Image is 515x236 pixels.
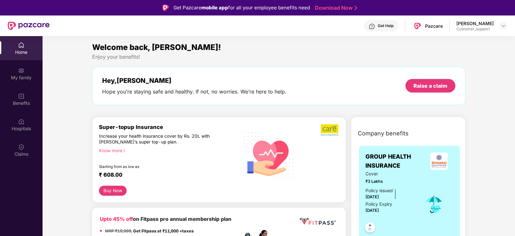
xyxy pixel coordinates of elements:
span: ₹3 Lakhs [365,178,415,185]
div: Get Pazcare for all your employee benefits need [173,4,310,12]
div: Hope you’re staying safe and healthy. If not, no worries. We’re here to help. [102,88,287,95]
strong: mobile app [201,5,228,11]
img: svg+xml;base64,PHN2ZyBpZD0iSG9zcGl0YWxzIiB4bWxucz0iaHR0cDovL3d3dy53My5vcmcvMjAwMC9zdmciIHdpZHRoPS... [18,118,24,125]
a: Download Now [315,5,355,11]
img: svg+xml;base64,PHN2ZyBpZD0iRHJvcGRvd24tMzJ4MzIiIHhtbG5zPSJodHRwOi8vd3d3LnczLm9yZy8yMDAwL3N2ZyIgd2... [501,23,506,28]
strong: Get Fitpass at ₹11,000 +taxes [133,229,194,233]
img: New Pazcare Logo [8,22,50,30]
div: Get Help [378,23,394,28]
img: svg+xml;base64,PHN2ZyBpZD0iSG9tZSIgeG1sbnM9Imh0dHA6Ly93d3cudzMub3JnLzIwMDAvc3ZnIiB3aWR0aD0iMjAiIG... [18,42,24,48]
img: svg+xml;base64,PHN2ZyB3aWR0aD0iMjAiIGhlaWdodD0iMjAiIHZpZXdCb3g9IjAgMCAyMCAyMCIgZmlsbD0ibm9uZSIgeG... [18,67,24,74]
div: Starting from as low as [99,164,211,169]
div: Customer_support [456,26,494,32]
div: ₹ 608.00 [99,172,232,179]
span: GROUP HEALTH INSURANCE [365,152,424,171]
img: svg+xml;base64,PHN2ZyB4bWxucz0iaHR0cDovL3d3dy53My5vcmcvMjAwMC9zdmciIHhtbG5zOnhsaW5rPSJodHRwOi8vd3... [239,124,299,185]
div: Policy issued [365,187,393,194]
span: [DATE] [365,208,379,213]
span: Cover [365,171,415,178]
span: Welcome back, [PERSON_NAME]! [92,43,221,52]
b: on Fitpass pro annual membership plan [100,216,231,222]
span: right [122,149,126,152]
img: Logo [162,5,169,11]
div: Policy Expiry [365,201,392,208]
span: [DATE] [365,194,379,199]
div: Hey, [PERSON_NAME] [102,77,287,84]
button: Buy Now [99,186,126,196]
b: Upto 45% off [100,216,133,222]
img: svg+xml;base64,PHN2ZyBpZD0iQmVuZWZpdHMiIHhtbG5zPSJodHRwOi8vd3d3LnczLm9yZy8yMDAwL3N2ZyIgd2lkdGg9Ij... [18,93,24,99]
div: [PERSON_NAME] [456,20,494,26]
img: b5dec4f62d2307b9de63beb79f102df3.png [321,124,339,136]
div: Increase your health insurance cover by Rs. 20L with [PERSON_NAME]’s super top-up plan. [99,133,211,145]
img: icon [423,194,444,215]
del: MRP ₹19,999, [105,229,132,233]
span: Company benefits [358,129,409,138]
div: Enjoy your benefits! [92,54,465,60]
img: svg+xml;base64,PHN2ZyBpZD0iSGVscC0zMngzMiIgeG1sbnM9Imh0dHA6Ly93d3cudzMub3JnLzIwMDAvc3ZnIiB3aWR0aD... [369,23,375,30]
div: Raise a claim [413,82,447,89]
img: Stroke [355,5,357,11]
img: fppp.png [298,215,337,227]
div: Pazcare [425,23,443,29]
div: Super-topup Insurance [99,124,239,130]
img: insurerLogo [430,152,448,170]
div: Know more [99,148,235,152]
img: svg+xml;base64,PHN2ZyBpZD0iQ2xhaW0iIHhtbG5zPSJodHRwOi8vd3d3LnczLm9yZy8yMDAwL3N2ZyIgd2lkdGg9IjIwIi... [18,144,24,150]
img: Pazcare_Logo.png [413,21,422,31]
